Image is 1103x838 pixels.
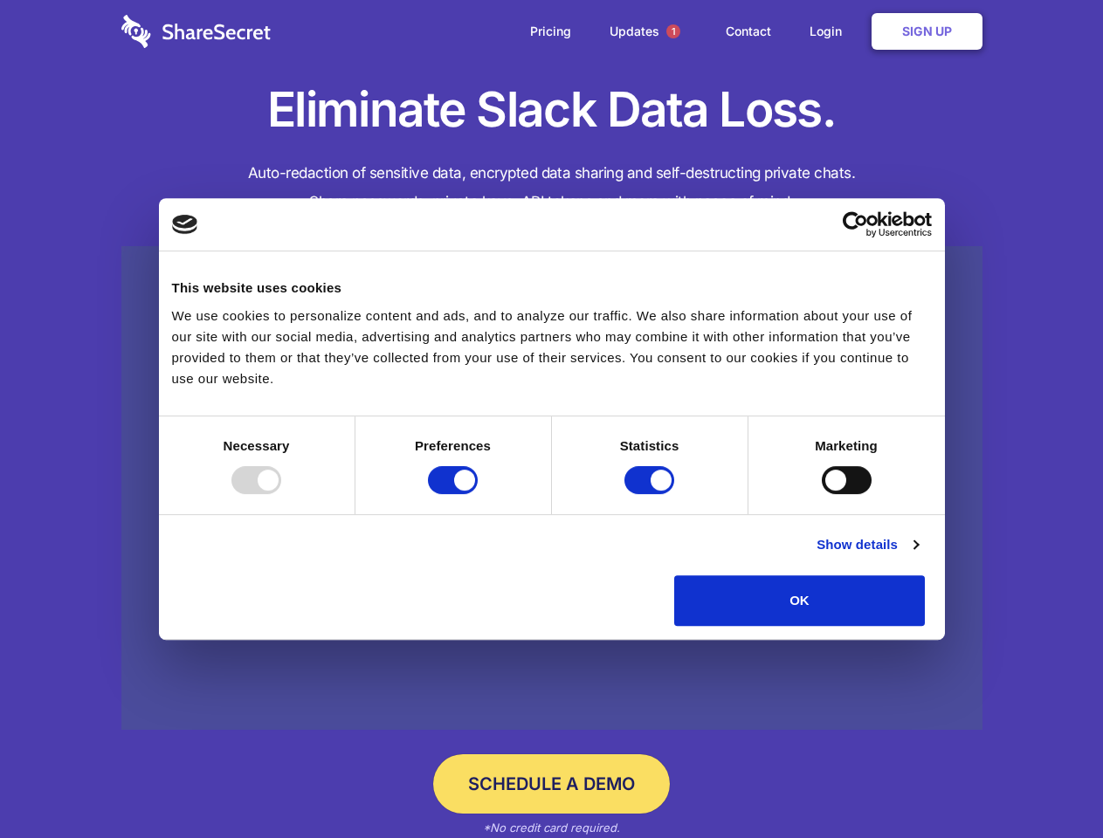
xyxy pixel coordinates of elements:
img: logo-wordmark-white-trans-d4663122ce5f474addd5e946df7df03e33cb6a1c49d2221995e7729f52c070b2.svg [121,15,271,48]
h4: Auto-redaction of sensitive data, encrypted data sharing and self-destructing private chats. Shar... [121,159,982,216]
button: OK [674,575,925,626]
a: Sign Up [872,13,982,50]
img: logo [172,215,198,234]
strong: Preferences [415,438,491,453]
a: Login [792,4,868,58]
div: We use cookies to personalize content and ads, and to analyze our traffic. We also share informat... [172,306,932,389]
a: Contact [708,4,789,58]
a: Show details [817,534,918,555]
a: Usercentrics Cookiebot - opens in a new window [779,211,932,237]
strong: Marketing [815,438,878,453]
a: Wistia video thumbnail [121,246,982,731]
a: Pricing [513,4,589,58]
div: This website uses cookies [172,278,932,299]
strong: Necessary [224,438,290,453]
a: Schedule a Demo [433,754,670,814]
span: 1 [666,24,680,38]
em: *No credit card required. [483,821,620,835]
h1: Eliminate Slack Data Loss. [121,79,982,141]
strong: Statistics [620,438,679,453]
